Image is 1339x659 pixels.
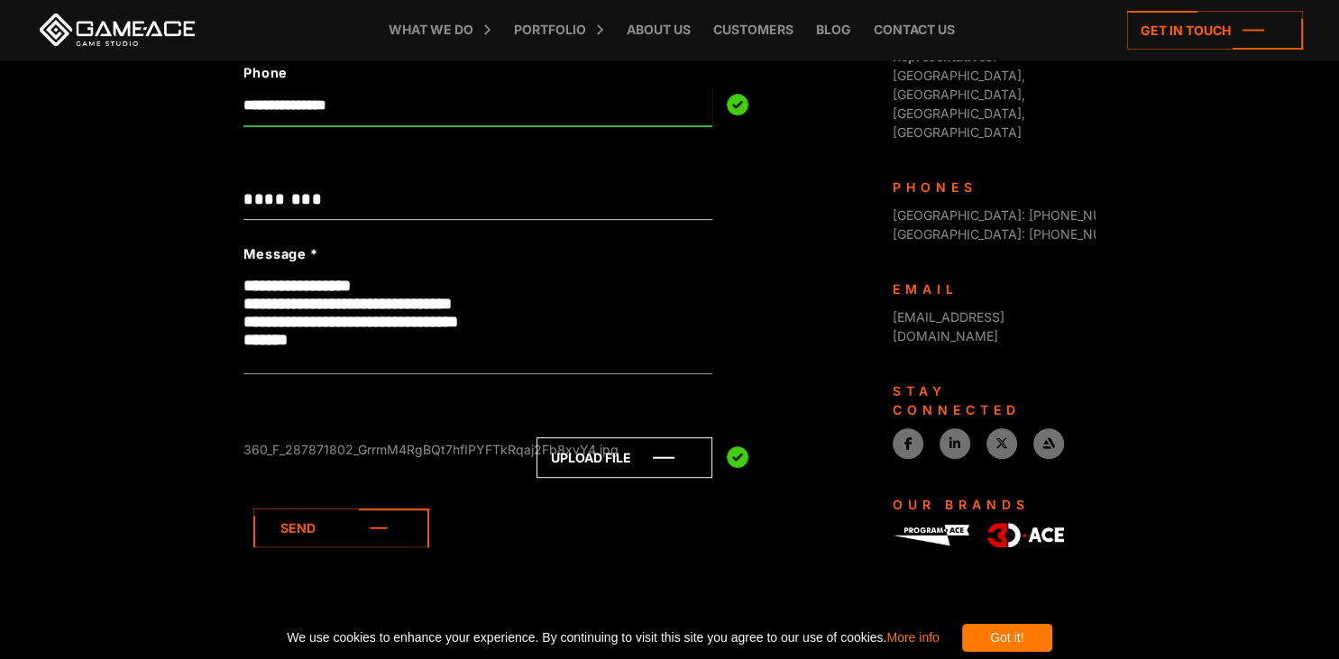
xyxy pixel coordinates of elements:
[886,630,939,645] a: More info
[893,309,1004,343] a: [EMAIL_ADDRESS][DOMAIN_NAME]
[253,508,429,547] a: Send
[893,49,1025,140] span: [GEOGRAPHIC_DATA], [GEOGRAPHIC_DATA], [GEOGRAPHIC_DATA], [GEOGRAPHIC_DATA]
[893,381,1082,419] div: Stay connected
[987,523,1064,548] img: 3D-Ace
[893,49,997,64] strong: Representatives:
[893,226,1142,242] span: [GEOGRAPHIC_DATA]: [PHONE_NUMBER]
[537,437,712,478] a: Upload file
[893,207,1142,223] span: [GEOGRAPHIC_DATA]: [PHONE_NUMBER]
[962,624,1052,652] div: Got it!
[893,279,1082,298] div: Email
[287,624,939,652] span: We use cookies to enhance your experience. By continuing to visit this site you agree to our use ...
[1127,11,1303,50] a: Get in touch
[243,63,619,83] label: Phone
[243,244,317,264] label: Message *
[893,495,1082,514] div: Our Brands
[893,525,969,545] img: Program-Ace
[243,440,496,459] div: 360_F_287871802_GrrmM4RgBQt7hfIPYFTkRqaj2Fb8xvY4.jpg
[893,178,1082,197] div: Phones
